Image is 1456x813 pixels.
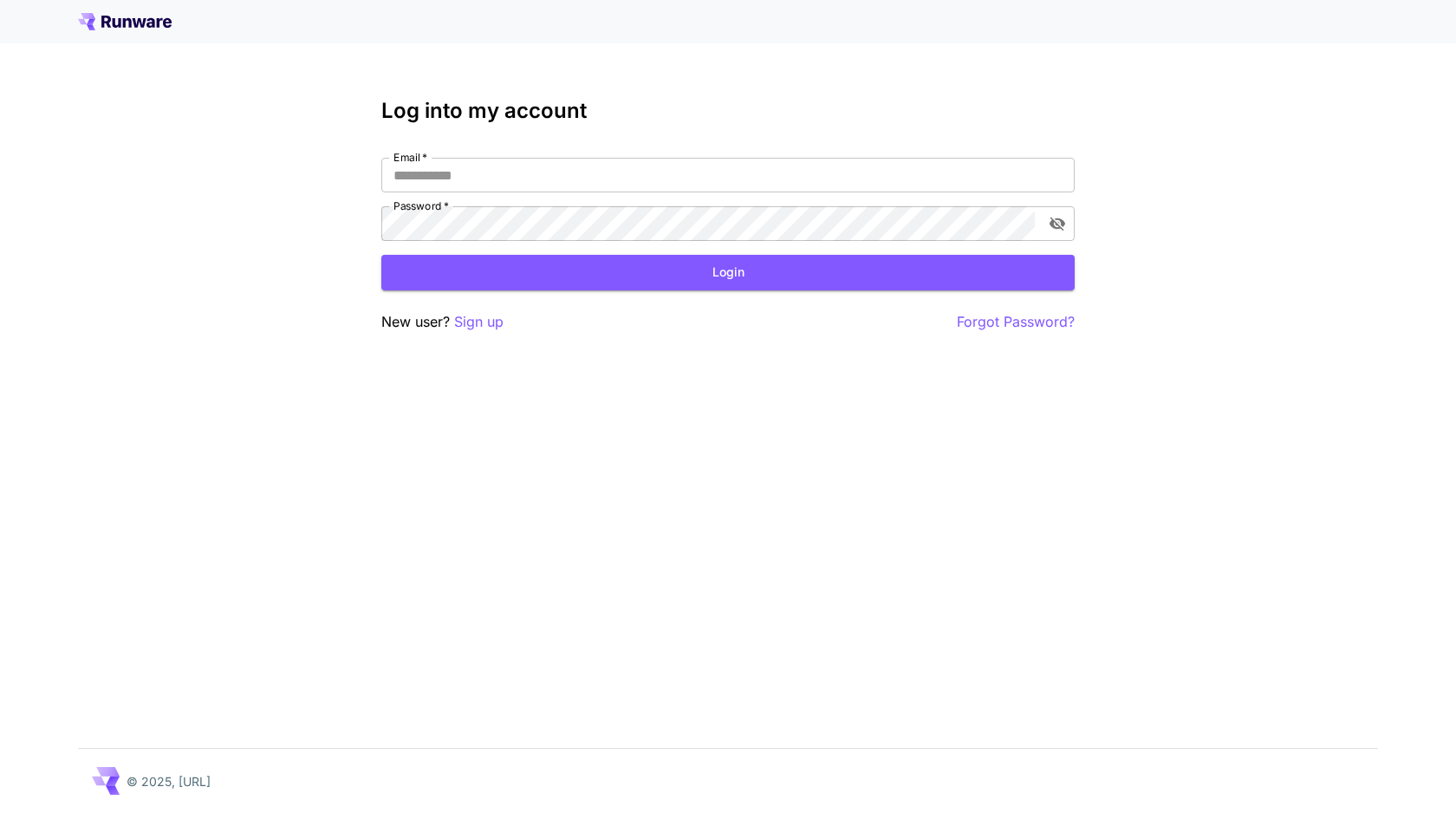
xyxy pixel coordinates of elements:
button: Sign up [454,311,504,333]
p: New user? [381,311,504,333]
label: Password [393,198,449,213]
p: © 2025, [URL] [127,772,211,790]
button: Login [381,255,1075,290]
label: Email [393,150,427,165]
h3: Log into my account [381,99,1075,123]
button: Forgot Password? [957,311,1075,333]
button: toggle password visibility [1042,208,1073,239]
